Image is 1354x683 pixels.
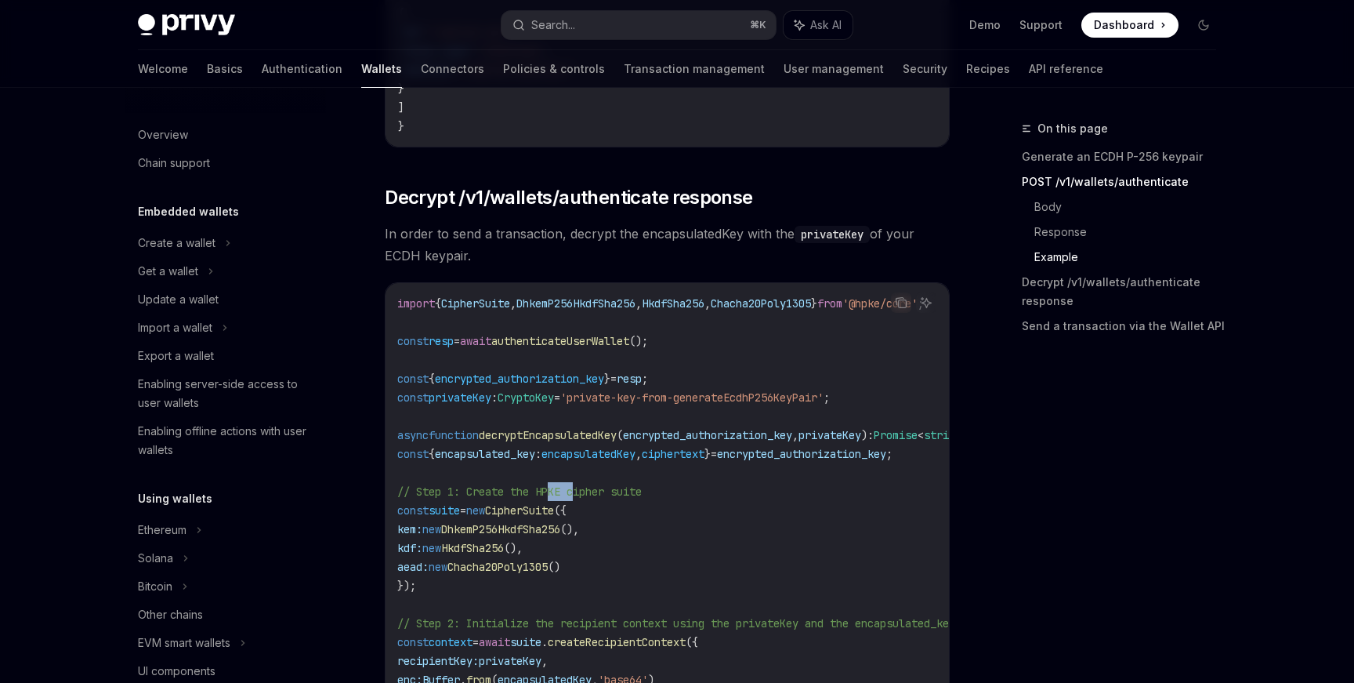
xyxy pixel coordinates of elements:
span: ( [617,428,623,442]
span: resp [617,372,642,386]
span: new [422,541,441,555]
a: POST /v1/wallets/authenticate [1022,169,1229,194]
span: { [435,296,441,311]
span: const [397,391,429,405]
button: Ask AI [784,11,853,39]
span: = [711,447,717,461]
span: } [704,447,711,461]
a: Demo [969,17,1001,33]
span: = [610,372,617,386]
span: async [397,428,429,442]
span: ; [886,447,892,461]
span: ; [824,391,830,405]
span: import [397,296,435,311]
span: , [704,296,711,311]
a: Support [1019,17,1063,33]
div: Export a wallet [138,347,214,365]
div: Update a wallet [138,290,219,309]
span: HkdfSha256 [642,296,704,311]
span: from [817,296,842,311]
span: new [429,560,447,574]
span: // Step 1: Create the HPKE cipher suite [397,485,642,499]
span: Promise [874,428,918,442]
a: User management [784,50,884,88]
img: dark logo [138,14,235,36]
a: Update a wallet [125,285,326,314]
span: , [510,296,516,311]
span: encapsulatedKey [541,447,635,461]
span: CipherSuite [441,296,510,311]
span: = [472,635,479,649]
span: encapsulated_key [435,447,535,461]
a: Send a transaction via the Wallet API [1022,314,1229,339]
button: Copy the contents from the code block [891,292,911,313]
span: DhkemP256HkdfSha256 [516,296,635,311]
span: context [429,635,472,649]
div: Import a wallet [138,318,212,337]
span: encrypted_authorization_key [435,372,604,386]
span: suite [429,503,460,518]
span: : [867,428,874,442]
div: Enabling offline actions with user wallets [138,422,317,460]
span: const [397,447,429,461]
span: (), [560,522,579,536]
a: Other chains [125,601,326,629]
span: ] [398,100,404,114]
span: : [491,391,498,405]
span: function [429,428,479,442]
button: Ask AI [916,292,936,313]
span: aead: [397,560,429,574]
span: } [398,82,404,96]
button: Toggle dark mode [1191,13,1216,38]
span: string [924,428,961,442]
a: Wallets [361,50,402,88]
span: () [548,560,560,574]
span: const [397,503,429,518]
code: privateKey [795,226,870,243]
span: (), [504,541,523,555]
span: On this page [1037,119,1108,138]
span: = [460,503,466,518]
span: DhkemP256HkdfSha256 [441,522,560,536]
span: await [479,635,510,649]
span: privateKey [479,654,541,668]
span: ⌘ K [750,19,766,31]
span: , [541,654,548,668]
span: CipherSuite [485,503,554,518]
a: Decrypt /v1/wallets/authenticate response [1022,270,1229,314]
span: In order to send a transaction, decrypt the encapsulatedKey with the of your ECDH keypair. [385,223,950,267]
a: Response [1034,220,1229,245]
a: Authentication [262,50,342,88]
span: = [554,391,560,405]
div: EVM smart wallets [138,634,230,652]
span: HkdfSha256 [441,541,504,555]
div: Bitcoin [138,577,172,596]
a: Body [1034,194,1229,220]
a: Policies & controls [503,50,605,88]
div: Other chains [138,605,203,624]
a: Basics [207,50,243,88]
span: suite [510,635,541,649]
span: Chacha20Poly1305 [711,296,811,311]
span: }); [397,579,416,593]
div: Chain support [138,154,210,173]
span: Dashboard [1094,17,1154,33]
div: Get a wallet [138,262,198,281]
a: Security [903,50,947,88]
a: API reference [1029,50,1103,88]
span: ({ [686,635,698,649]
h5: Embedded wallets [138,202,239,221]
div: Solana [138,549,173,568]
span: 'private-key-from-generateEcdhP256KeyPair' [560,391,824,405]
span: , [635,296,642,311]
span: new [466,503,485,518]
a: Enabling offline actions with user wallets [125,417,326,464]
a: Example [1034,245,1229,270]
a: Generate an ECDH P-256 keypair [1022,144,1229,169]
span: decryptEncapsulatedKey [479,428,617,442]
span: } [604,372,610,386]
div: Enabling server-side access to user wallets [138,375,317,412]
span: const [397,635,429,649]
span: resp [429,334,454,348]
span: recipientKey: [397,654,479,668]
